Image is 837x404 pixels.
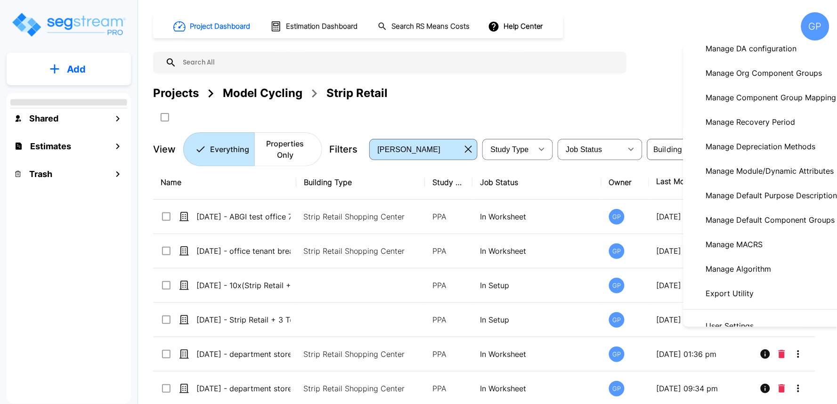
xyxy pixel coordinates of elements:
p: User Settings [702,316,758,335]
p: Manage MACRS [702,235,767,254]
p: Manage Algorithm [702,259,775,278]
p: Export Utility [702,284,758,303]
p: Manage Org Component Groups [702,64,826,82]
p: Manage Recovery Period [702,113,799,131]
p: Manage DA configuration [702,39,801,58]
p: Manage Depreciation Methods [702,137,820,156]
